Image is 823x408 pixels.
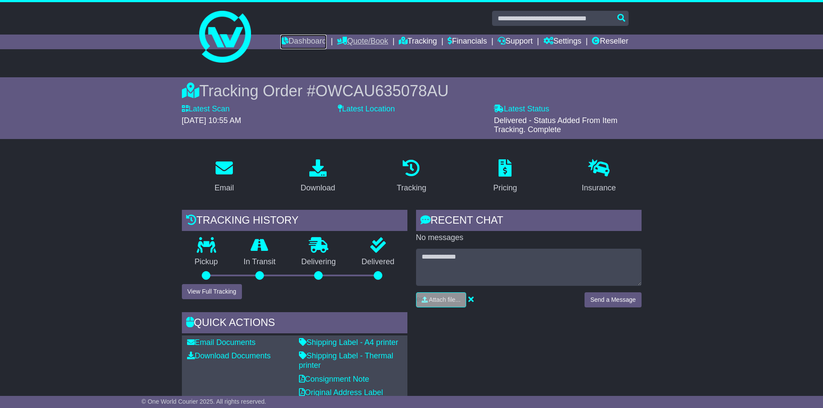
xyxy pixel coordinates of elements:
[416,210,642,233] div: RECENT CHAT
[299,338,398,347] a: Shipping Label - A4 printer
[582,182,616,194] div: Insurance
[338,104,395,114] label: Latest Location
[299,351,394,370] a: Shipping Label - Thermal printer
[301,182,335,194] div: Download
[182,116,241,125] span: [DATE] 10:55 AM
[585,292,641,307] button: Send a Message
[416,233,642,243] p: No messages
[315,82,448,100] span: OWCAU635078AU
[299,375,369,383] a: Consignment Note
[182,284,242,299] button: View Full Tracking
[295,156,341,197] a: Download
[493,182,517,194] div: Pricing
[448,35,487,49] a: Financials
[289,257,349,267] p: Delivering
[494,116,617,134] span: Delivered - Status Added From Item Tracking. Complete
[498,35,533,49] a: Support
[187,351,271,360] a: Download Documents
[142,398,267,405] span: © One World Courier 2025. All rights reserved.
[488,156,523,197] a: Pricing
[209,156,239,197] a: Email
[543,35,582,49] a: Settings
[337,35,388,49] a: Quote/Book
[494,104,549,114] label: Latest Status
[182,257,231,267] p: Pickup
[592,35,628,49] a: Reseller
[182,82,642,100] div: Tracking Order #
[397,182,426,194] div: Tracking
[231,257,289,267] p: In Transit
[349,257,407,267] p: Delivered
[187,338,256,347] a: Email Documents
[182,104,230,114] label: Latest Scan
[576,156,622,197] a: Insurance
[214,182,234,194] div: Email
[182,312,407,335] div: Quick Actions
[280,35,327,49] a: Dashboard
[391,156,432,197] a: Tracking
[399,35,437,49] a: Tracking
[182,210,407,233] div: Tracking history
[299,388,383,397] a: Original Address Label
